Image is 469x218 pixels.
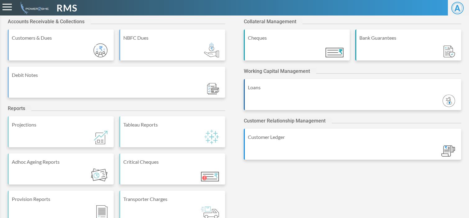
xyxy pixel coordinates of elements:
a: NBFC Dues Module_ic [119,29,225,67]
img: Module_ic [207,83,219,95]
span: RMS [57,1,77,15]
a: Projections Module_ic [8,116,114,153]
h2: Collateral Management [244,19,303,24]
img: Module_ic [201,172,219,181]
div: Bank Guarantees [359,34,458,42]
img: Module_ic [443,95,455,107]
h2: Reports [8,105,31,111]
div: Cheques [248,34,347,42]
img: Module_ic [326,48,344,57]
div: Loans [248,84,458,91]
h2: Accounts Receivable & Collections [8,19,91,24]
img: Module_ic [94,131,107,144]
a: Loans Module_ic [244,79,461,116]
div: NBFC Dues [123,34,222,42]
a: Tableau Reports Module_ic [119,116,225,153]
div: Adhoc Ageing Reports [12,158,111,166]
a: Cheques Module_ic [244,29,350,67]
a: Debit Notes Module_ic [8,67,225,104]
div: Customer Ledger [248,133,458,141]
img: Module_ic [91,168,107,181]
a: Adhoc Ageing Reports Module_ic [8,153,114,191]
img: Module_ic [444,46,455,58]
div: Customers & Dues [12,34,111,42]
div: Transporter Charges [123,195,222,203]
img: admin [18,2,49,14]
img: Module_ic [441,145,455,157]
div: Critical Cheques [123,158,222,166]
h2: Customer Relationship Management [244,118,332,124]
img: Module_ic [204,42,219,57]
div: Debit Notes [12,71,222,79]
div: Provision Reports [12,195,111,203]
h2: Working Capital Management [244,68,316,74]
a: Bank Guarantees Module_ic [355,29,461,67]
span: A [451,2,464,14]
div: Tableau Reports [123,121,222,128]
a: Critical Cheques Module_ic [119,153,225,191]
a: Customers & Dues Module_ic [8,29,114,67]
img: Module_ic [204,130,219,144]
div: Projections [12,121,111,128]
a: Customer Ledger Module_ic [244,129,461,166]
img: Module_ic [93,43,107,57]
